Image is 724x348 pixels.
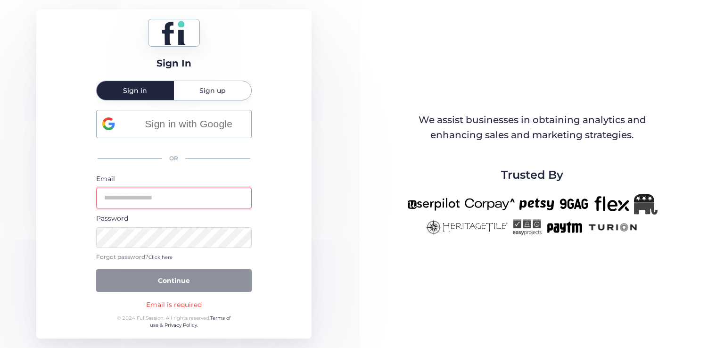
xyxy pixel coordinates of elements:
[512,219,542,235] img: easyprojects-new.png
[465,194,515,215] img: corpay-new.png
[559,194,590,215] img: 9gag-new.png
[519,194,554,215] img: petsy-new.png
[501,166,563,184] span: Trusted By
[146,299,202,310] div: Email is required
[96,174,252,184] div: Email
[156,56,191,71] div: Sign In
[96,269,252,292] button: Continue
[594,194,629,215] img: flex-new.png
[132,116,246,132] span: Sign in with Google
[148,254,173,260] span: Click here
[634,194,658,215] img: Republicanlogo-bw.png
[123,87,147,94] span: Sign in
[96,213,252,224] div: Password
[546,219,583,235] img: paytm-new.png
[587,219,639,235] img: turion-new.png
[96,253,252,262] div: Forgot password?
[199,87,226,94] span: Sign up
[113,315,235,329] div: © 2024 FullSession. All rights reserved.
[426,219,508,235] img: heritagetile-new.png
[408,113,657,142] div: We assist businesses in obtaining analytics and enhancing sales and marketing strategies.
[96,149,252,169] div: OR
[407,194,460,215] img: userpilot-new.png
